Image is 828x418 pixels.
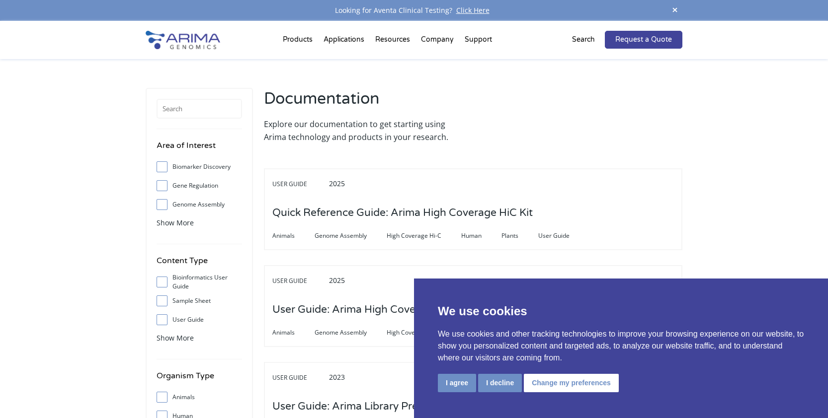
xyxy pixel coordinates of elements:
[157,390,242,405] label: Animals
[157,333,194,343] span: Show More
[315,327,387,339] span: Genome Assembly
[572,33,595,46] p: Search
[157,99,242,119] input: Search
[272,275,327,287] span: User Guide
[329,372,345,382] span: 2023
[329,179,345,188] span: 2025
[146,31,220,49] img: Arima-Genomics-logo
[157,312,242,327] label: User Guide
[315,230,387,242] span: Genome Assembly
[146,4,682,17] div: Looking for Aventa Clinical Testing?
[272,401,585,412] a: User Guide: Arima Library Prep for Arima High Coverage HiC Kit
[157,178,242,193] label: Gene Regulation
[272,304,458,315] a: User Guide: Arima High Coverage HiC
[272,198,533,228] h3: Quick Reference Guide: Arima High Coverage HiC Kit
[157,275,242,289] label: Bioinformatics User Guide
[452,5,494,15] a: Click Here
[387,327,461,339] span: High Coverage Hi-C
[387,230,461,242] span: High Coverage Hi-C
[157,254,242,275] h4: Content Type
[272,230,315,242] span: Animals
[272,208,533,218] a: Quick Reference Guide: Arima High Coverage HiC Kit
[438,374,476,392] button: I agree
[524,374,619,392] button: Change my preferences
[264,118,468,143] p: Explore our documentation to get starting using Arima technology and products in your research.
[157,197,242,212] label: Genome Assembly
[438,302,804,320] p: We use cookies
[157,293,242,308] label: Sample Sheet
[157,369,242,390] h4: Organism Type
[538,230,589,242] span: User Guide
[272,372,327,384] span: User Guide
[501,230,538,242] span: Plants
[438,328,804,364] p: We use cookies and other tracking technologies to improve your browsing experience on our website...
[272,178,327,190] span: User Guide
[264,88,468,118] h2: Documentation
[157,218,194,227] span: Show More
[605,31,682,49] a: Request a Quote
[272,294,458,325] h3: User Guide: Arima High Coverage HiC
[272,327,315,339] span: Animals
[461,230,501,242] span: Human
[157,139,242,159] h4: Area of Interest
[157,159,242,174] label: Biomarker Discovery
[329,276,345,285] span: 2025
[478,374,522,392] button: I decline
